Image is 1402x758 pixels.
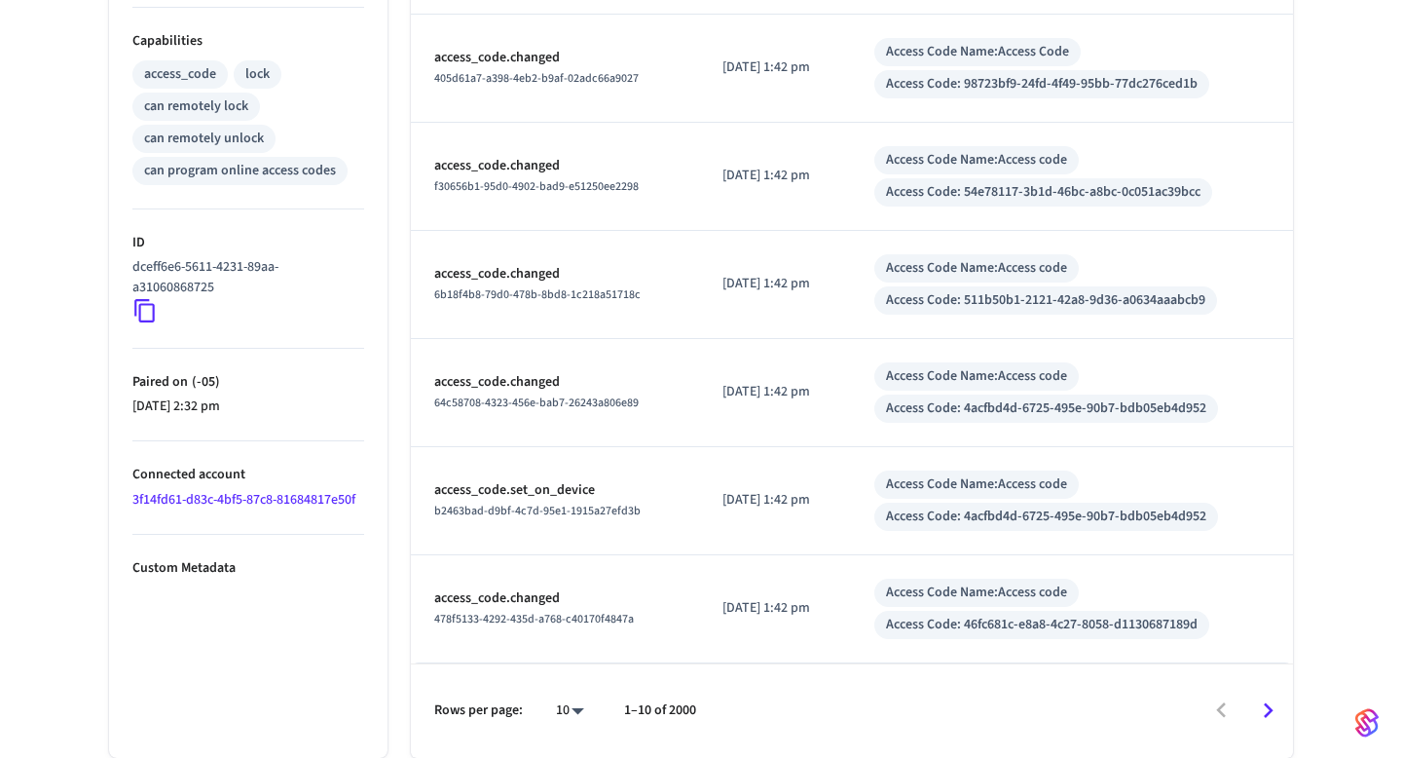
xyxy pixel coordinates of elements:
p: Rows per page: [434,701,523,721]
div: Access Code: 4acfbd4d-6725-495e-90b7-bdb05eb4d952 [886,507,1206,527]
p: [DATE] 1:42 pm [722,274,828,294]
button: Go to next page [1245,688,1291,734]
p: access_code.changed [434,264,676,284]
p: access_code.set_on_device [434,480,676,501]
p: [DATE] 1:42 pm [722,57,828,78]
div: Access Code: 98723bf9-24fd-4f49-95bb-77dc276ced1b [886,74,1198,95]
a: 3f14fd61-d83c-4bf5-87c8-81684817e50f [132,490,355,510]
p: access_code.changed [434,372,676,393]
div: access_code [144,64,216,85]
p: dceff6e6-5611-4231-89aa-a31060868725 [132,257,356,298]
span: f30656b1-95d0-4902-bad9-e51250ee2298 [434,178,639,195]
p: 1–10 of 2000 [624,701,696,721]
p: access_code.changed [434,156,676,176]
span: 64c58708-4323-456e-bab7-26243a806e89 [434,395,639,411]
span: 6b18f4b8-79d0-478b-8bd8-1c218a51718c [434,286,641,303]
p: [DATE] 1:42 pm [722,382,828,402]
p: ID [132,233,364,253]
div: Access Code: 54e78117-3b1d-46bc-a8bc-0c051ac39bcc [886,182,1200,203]
div: Access Code Name: Access code [886,258,1067,279]
div: can remotely lock [144,96,248,117]
p: [DATE] 1:42 pm [722,166,828,186]
span: ( -05 ) [188,372,220,392]
div: Access Code: 511b50b1-2121-42a8-9d36-a0634aaabcb9 [886,290,1205,311]
p: Connected account [132,465,364,485]
p: access_code.changed [434,588,676,609]
div: 10 [546,697,593,725]
div: Access Code Name: Access Code [886,42,1069,62]
p: access_code.changed [434,48,676,68]
div: Access Code: 4acfbd4d-6725-495e-90b7-bdb05eb4d952 [886,398,1206,419]
span: b2463bad-d9bf-4c7d-95e1-1915a27efd3b [434,503,641,519]
img: SeamLogoGradient.69752ec5.svg [1355,707,1379,739]
div: Access Code Name: Access code [886,474,1067,495]
span: 478f5133-4292-435d-a768-c40170f4847a [434,611,634,627]
div: Access Code Name: Access code [886,583,1067,603]
div: lock [245,64,270,85]
div: Access Code Name: Access code [886,150,1067,171]
p: Custom Metadata [132,558,364,579]
p: [DATE] 2:32 pm [132,397,364,417]
p: Capabilities [132,31,364,52]
div: can remotely unlock [144,129,264,149]
p: Paired on [132,372,364,393]
span: 405d61a7-a398-4eb2-b9af-02adc66a9027 [434,70,639,87]
div: Access Code: 46fc681c-e8a8-4c27-8058-d1130687189d [886,615,1198,635]
p: [DATE] 1:42 pm [722,598,828,619]
div: Access Code Name: Access code [886,366,1067,387]
p: [DATE] 1:42 pm [722,490,828,511]
div: can program online access codes [144,161,336,181]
